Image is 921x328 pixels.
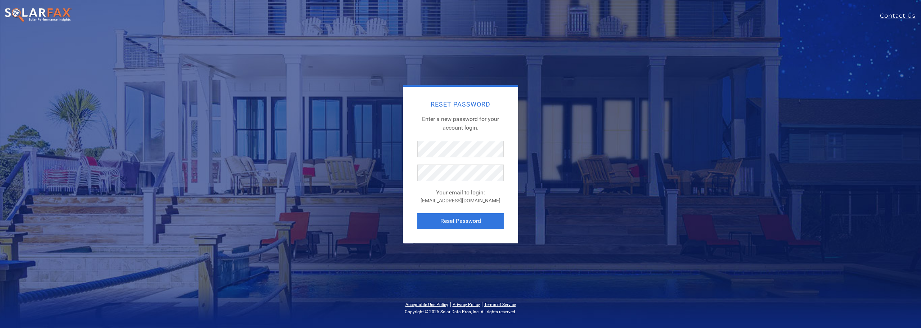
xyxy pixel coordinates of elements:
[4,8,72,23] img: SolarFax
[405,302,448,307] a: Acceptable Use Policy
[450,301,451,307] span: |
[484,302,516,307] a: Terms of Service
[417,197,504,205] div: [EMAIL_ADDRESS][DOMAIN_NAME]
[417,213,504,229] button: Reset Password
[417,101,504,108] h2: Reset Password
[481,301,483,307] span: |
[417,188,504,197] div: Your email to login:
[422,116,499,131] span: Enter a new password for your account login.
[880,12,921,20] a: Contact Us
[453,302,480,307] a: Privacy Policy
